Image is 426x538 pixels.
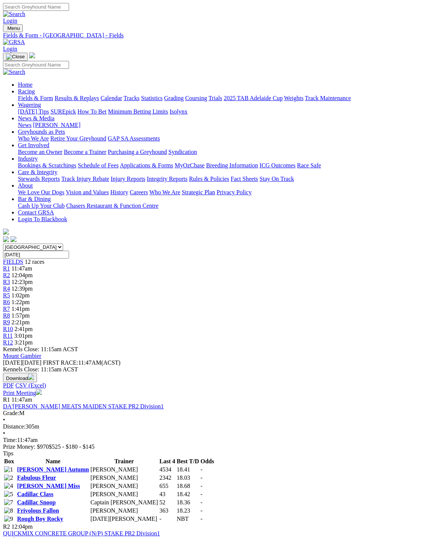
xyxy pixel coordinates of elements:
[17,474,56,481] a: Fabulous Fleur
[3,272,10,278] a: R2
[3,319,10,325] a: R9
[3,423,423,430] div: 305m
[90,507,158,514] td: [PERSON_NAME]
[18,122,423,129] div: News & Media
[3,382,423,389] div: Download
[3,523,10,530] span: R2
[18,209,54,216] a: Contact GRSA
[149,189,180,195] a: Who We Are
[18,189,423,196] div: About
[18,142,49,148] a: Get Involved
[159,482,175,490] td: 655
[3,265,10,272] a: R1
[18,182,33,189] a: About
[43,359,121,366] span: 11:47AM(ACST)
[176,466,199,473] td: 18.41
[3,285,10,292] a: R4
[12,265,32,272] span: 11:47am
[3,417,5,423] span: •
[4,516,13,522] img: 9
[17,516,63,522] a: Rough Boy Rocky
[18,135,423,142] div: Greyhounds as Pets
[18,196,51,202] a: Bar & Dining
[18,122,31,128] a: News
[6,54,25,60] img: Close
[200,499,202,505] span: -
[10,236,16,242] img: twitter.svg
[176,507,199,514] td: 18.23
[284,95,304,101] a: Weights
[108,149,167,155] a: Purchasing a Greyhound
[3,11,25,18] img: Search
[159,458,175,465] th: Last 4
[3,359,41,366] span: [DATE]
[78,162,118,168] a: Schedule of Fees
[170,108,187,115] a: Isolynx
[108,108,168,115] a: Minimum Betting Limits
[108,135,160,142] a: GAP SA Assessments
[12,279,33,285] span: 12:23pm
[130,189,148,195] a: Careers
[3,251,69,259] input: Select date
[159,515,175,523] td: -
[100,95,122,101] a: Calendar
[3,24,23,32] button: Toggle navigation
[15,339,33,346] span: 3:21pm
[18,108,423,115] div: Wagering
[200,483,202,489] span: -
[3,312,10,319] a: R8
[3,333,13,339] a: R11
[159,491,175,498] td: 43
[3,430,5,436] span: •
[17,507,59,514] a: Frivolous Fallon
[3,32,423,39] a: Fields & Form - [GEOGRAPHIC_DATA] - Fields
[259,162,295,168] a: ICG Outcomes
[3,46,17,52] a: Login
[18,169,57,175] a: Care & Integrity
[305,95,351,101] a: Track Maintenance
[90,491,158,498] td: [PERSON_NAME]
[3,18,17,24] a: Login
[159,499,175,506] td: 52
[3,292,10,299] span: R5
[4,491,13,498] img: 5
[18,176,423,182] div: Care & Integrity
[3,306,10,312] a: R7
[3,61,69,69] input: Search
[18,162,423,169] div: Industry
[176,474,199,482] td: 18.03
[12,312,30,319] span: 1:57pm
[49,443,95,450] span: $525 - $180 - $145
[3,69,25,75] img: Search
[3,437,17,443] span: Time:
[141,95,163,101] a: Statistics
[200,458,214,465] th: Odds
[18,162,76,168] a: Bookings & Scratchings
[164,95,184,101] a: Grading
[3,229,9,235] img: logo-grsa-white.png
[4,507,13,514] img: 8
[12,396,32,403] span: 11:47am
[3,299,10,305] a: R6
[43,359,78,366] span: FIRST RACE:
[90,499,158,506] td: Captain [PERSON_NAME]
[3,3,69,11] input: Search
[12,299,30,305] span: 1:22pm
[3,53,28,61] button: Toggle navigation
[18,216,67,222] a: Login To Blackbook
[18,95,423,102] div: Racing
[17,491,53,497] a: Cadillac Class
[3,346,78,352] span: Kennels Close: 11:15am ACST
[12,285,33,292] span: 12:39pm
[120,162,173,168] a: Applications & Forms
[3,259,23,265] a: FIELDS
[3,437,423,443] div: 11:47am
[3,423,25,430] span: Distance:
[224,95,283,101] a: 2025 TAB Adelaide Cup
